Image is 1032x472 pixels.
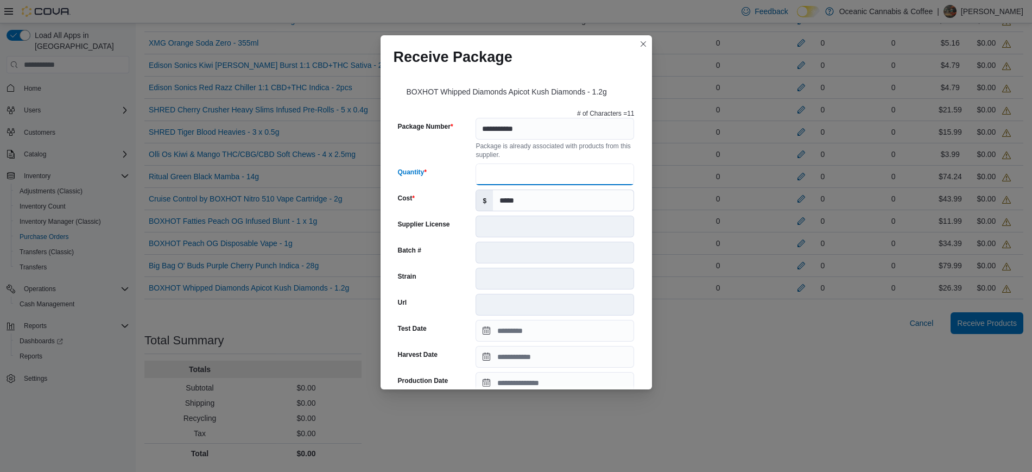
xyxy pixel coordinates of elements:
[398,350,438,359] label: Harvest Date
[398,298,407,307] label: Url
[398,220,450,229] label: Supplier License
[476,320,634,342] input: Press the down key to open a popover containing a calendar.
[394,48,512,66] h1: Receive Package
[577,109,635,118] p: # of Characters = 11
[398,272,416,281] label: Strain
[394,74,639,105] div: BOXHOT Whipped Diamonds Apicot Kush Diamonds - 1.2g
[398,324,427,333] label: Test Date
[398,168,427,177] label: Quantity
[398,376,448,385] label: Production Date
[398,122,453,131] label: Package Number
[476,140,634,159] div: Package is already associated with products from this supplier.
[398,194,415,203] label: Cost
[476,190,493,211] label: $
[637,37,650,51] button: Closes this modal window
[398,246,421,255] label: Batch #
[476,346,634,368] input: Press the down key to open a popover containing a calendar.
[476,372,634,394] input: Press the down key to open a popover containing a calendar.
